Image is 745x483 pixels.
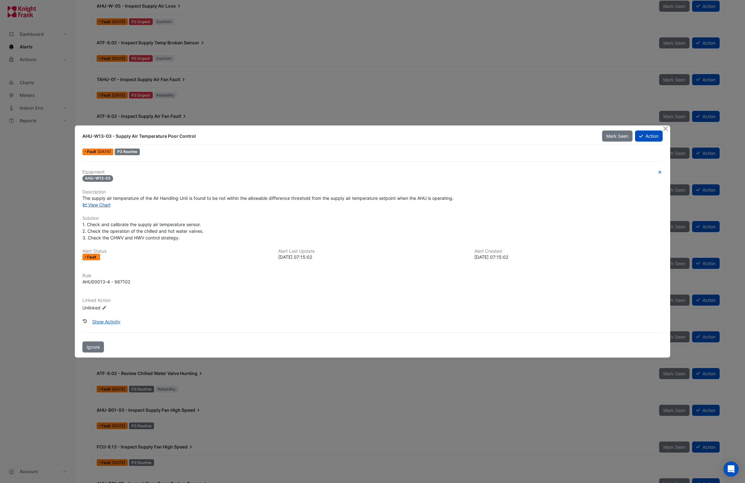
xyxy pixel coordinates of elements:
[474,249,663,254] h6: Alert Created
[82,249,271,254] h6: Alert Status
[82,278,130,285] div: AHU00013-4 - 987102
[82,202,111,207] a: View Chart
[98,149,111,154] span: Wed 27-Aug-2025 07:15 BST
[87,150,98,154] span: Fault
[602,130,633,142] button: Mark Seen
[82,216,663,221] h6: Solution
[88,316,125,327] button: Show Activity
[278,249,466,254] h6: Alert Last Update
[87,344,100,350] span: Ignore
[82,222,203,240] span: 1. Check and calibrate the supply air temperature sensor. 2. Check the operation of the chilled a...
[278,254,466,260] div: [DATE] 07:15:02
[635,130,663,142] button: Action
[662,125,669,132] button: Close
[606,133,628,139] span: Mark Seen
[82,133,594,139] div: AHU-W13-03 - Supply Air Temperature Poor Control
[82,298,663,303] h6: Linked Action
[82,189,663,195] h6: Description
[82,304,158,311] div: Unlinked
[115,149,140,155] div: P3 Routine
[82,195,453,201] span: The supply air temperature of the Air Handling Unit is found to be not within the allowable diffe...
[82,169,663,175] h6: Equipment
[87,255,98,259] span: Fault
[102,306,106,310] fa-icon: Edit Linked Action
[723,461,739,477] div: Open Intercom Messenger
[82,341,104,353] button: Ignore
[474,254,663,260] div: [DATE] 07:15:02
[82,175,113,182] span: AHU-W13-03
[82,273,663,278] h6: Rule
